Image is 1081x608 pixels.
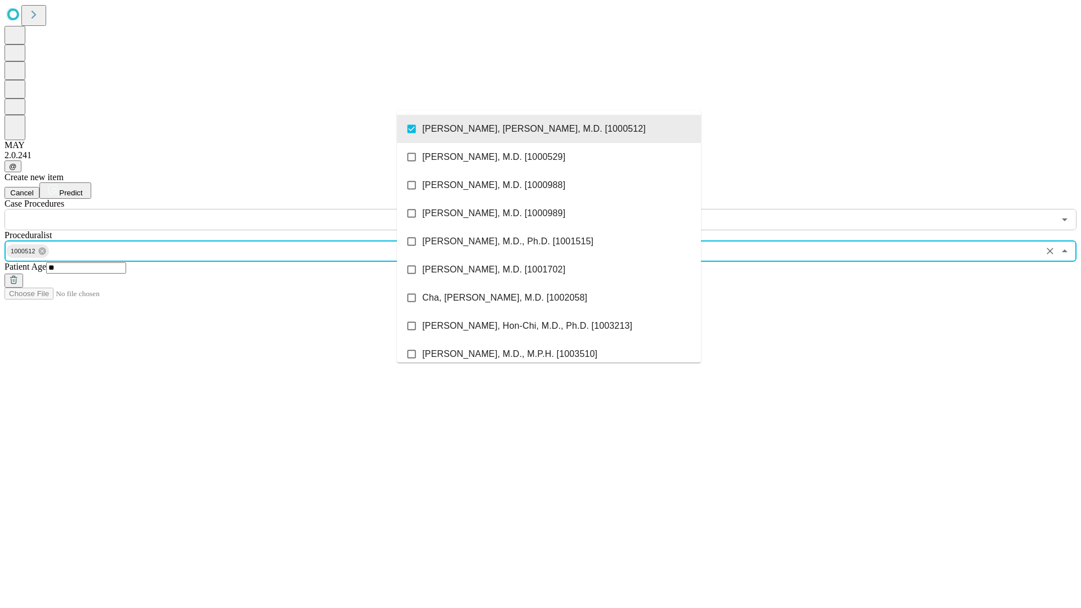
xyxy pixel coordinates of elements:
[6,244,49,258] div: 1000512
[422,263,565,276] span: [PERSON_NAME], M.D. [1001702]
[5,262,46,271] span: Patient Age
[5,172,64,182] span: Create new item
[5,187,39,199] button: Cancel
[59,189,82,197] span: Predict
[1057,212,1073,227] button: Open
[5,140,1076,150] div: MAY
[1057,243,1073,259] button: Close
[5,199,64,208] span: Scheduled Procedure
[422,207,565,220] span: [PERSON_NAME], M.D. [1000989]
[10,189,34,197] span: Cancel
[422,319,632,333] span: [PERSON_NAME], Hon-Chi, M.D., Ph.D. [1003213]
[1042,243,1058,259] button: Clear
[6,245,40,258] span: 1000512
[39,182,91,199] button: Predict
[5,230,52,240] span: Proceduralist
[422,150,565,164] span: [PERSON_NAME], M.D. [1000529]
[5,160,21,172] button: @
[422,122,646,136] span: [PERSON_NAME], [PERSON_NAME], M.D. [1000512]
[422,178,565,192] span: [PERSON_NAME], M.D. [1000988]
[9,162,17,171] span: @
[422,347,597,361] span: [PERSON_NAME], M.D., M.P.H. [1003510]
[422,235,593,248] span: [PERSON_NAME], M.D., Ph.D. [1001515]
[5,150,1076,160] div: 2.0.241
[422,291,587,305] span: Cha, [PERSON_NAME], M.D. [1002058]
